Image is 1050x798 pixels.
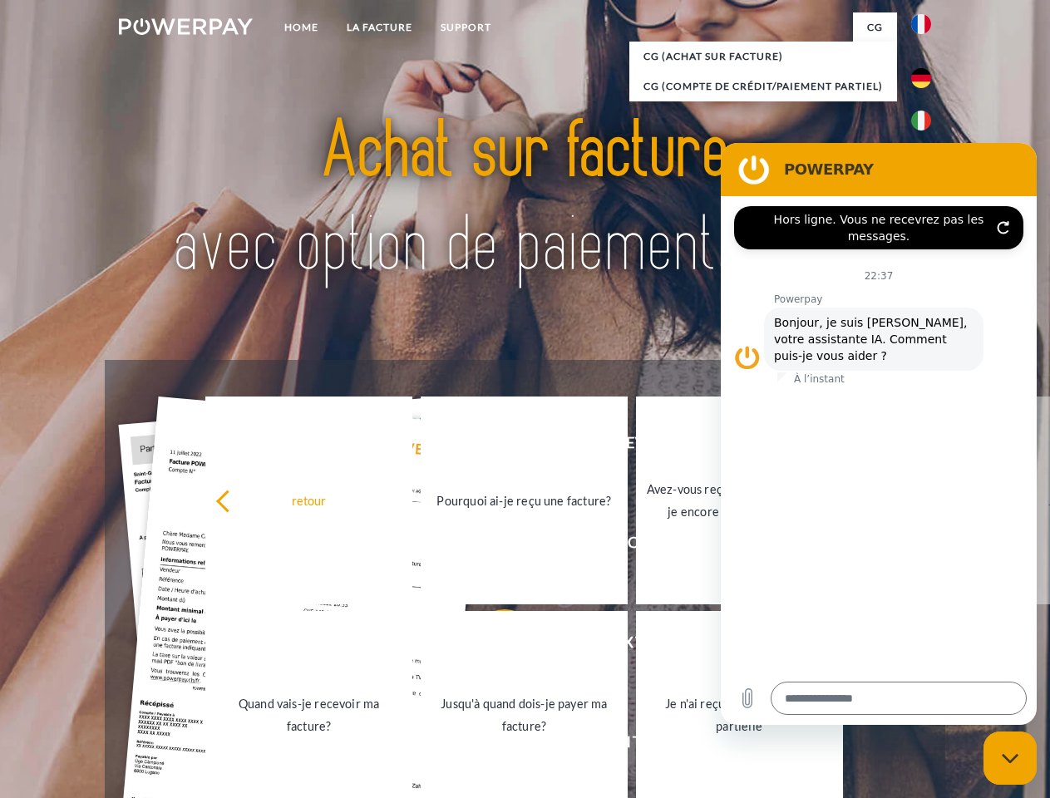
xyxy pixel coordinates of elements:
[333,12,426,42] a: LA FACTURE
[911,68,931,88] img: de
[159,80,891,318] img: title-powerpay_fr.svg
[270,12,333,42] a: Home
[853,12,897,42] a: CG
[721,143,1037,725] iframe: Fenêtre de messagerie
[215,692,402,737] div: Quand vais-je recevoir ma facture?
[629,71,897,101] a: CG (Compte de crédit/paiement partiel)
[119,18,253,35] img: logo-powerpay-white.svg
[636,397,843,604] a: Avez-vous reçu mes paiements, ai-je encore un solde ouvert?
[911,14,931,34] img: fr
[431,489,618,511] div: Pourquoi ai-je reçu une facture?
[215,489,402,511] div: retour
[431,692,618,737] div: Jusqu'à quand dois-je payer ma facture?
[629,42,897,71] a: CG (achat sur facture)
[646,692,833,737] div: Je n'ai reçu qu'une livraison partielle
[426,12,505,42] a: Support
[646,478,833,523] div: Avez-vous reçu mes paiements, ai-je encore un solde ouvert?
[983,731,1037,785] iframe: Bouton de lancement de la fenêtre de messagerie, conversation en cours
[911,111,931,131] img: it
